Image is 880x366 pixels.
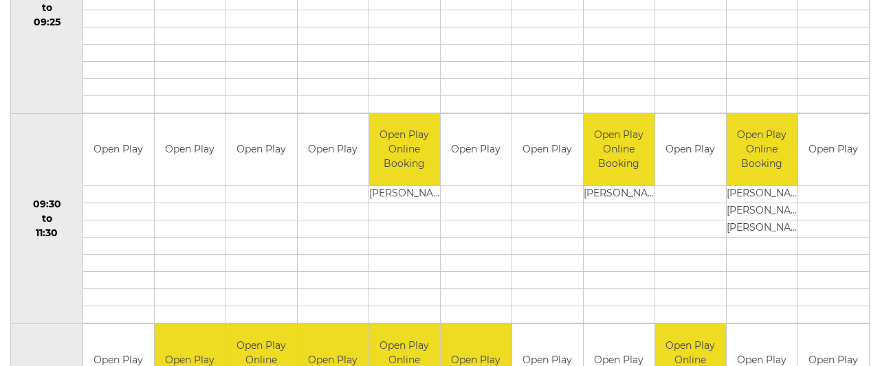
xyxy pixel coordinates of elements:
td: Open Play [226,114,297,186]
td: Open Play [655,114,726,186]
td: Open Play Online Booking [727,114,797,186]
td: Open Play [441,114,511,186]
td: Open Play Online Booking [584,114,654,186]
td: [PERSON_NAME] [727,186,797,203]
td: Open Play Online Booking [369,114,440,186]
td: Open Play [798,114,869,186]
td: [PERSON_NAME] [584,186,654,203]
td: Open Play [298,114,368,186]
td: Open Play [83,114,154,186]
td: Open Play [155,114,225,186]
td: [PERSON_NAME] [727,203,797,220]
td: 09:30 to 11:30 [11,113,83,324]
td: Open Play [512,114,583,186]
td: [PERSON_NAME] [369,186,440,203]
td: [PERSON_NAME] [727,220,797,238]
